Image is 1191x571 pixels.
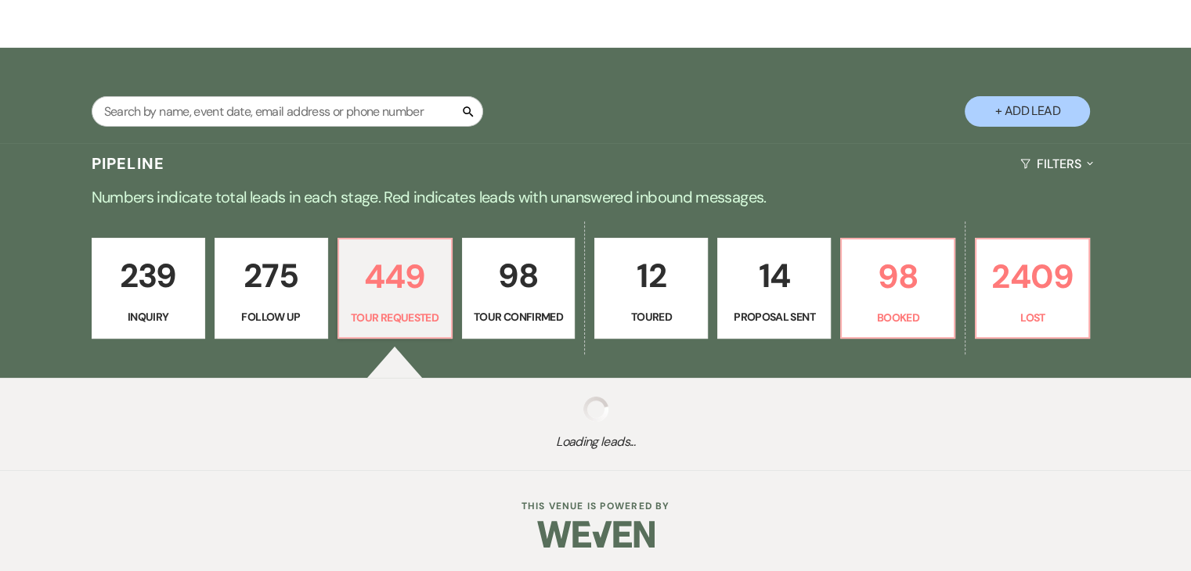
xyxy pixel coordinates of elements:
[583,397,608,422] img: loading spinner
[986,250,1079,303] p: 2409
[851,250,944,303] p: 98
[975,238,1090,339] a: 2409Lost
[472,250,565,302] p: 98
[472,308,565,325] p: Tour Confirmed
[92,153,165,174] h3: Pipeline
[1014,143,1099,185] button: Filters
[92,96,483,127] input: Search by name, event date, email address or phone number
[727,308,821,325] p: Proposal Sent
[851,309,944,326] p: Booked
[92,238,205,339] a: 239Inquiry
[717,238,831,339] a: 14Proposal Sent
[986,309,1079,326] p: Lost
[102,308,195,325] p: Inquiry
[594,238,708,339] a: 12Toured
[32,185,1160,210] p: Numbers indicate total leads in each stage. Red indicates leads with unanswered inbound messages.
[537,507,655,562] img: Weven Logo
[727,250,821,302] p: 14
[102,250,195,302] p: 239
[348,309,442,326] p: Tour Requested
[840,238,955,339] a: 98Booked
[348,250,442,303] p: 449
[225,308,318,325] p: Follow Up
[215,238,328,339] a: 275Follow Up
[605,308,698,325] p: Toured
[337,238,453,339] a: 449Tour Requested
[462,238,576,339] a: 98Tour Confirmed
[965,96,1090,127] button: + Add Lead
[60,433,1131,451] span: Loading leads...
[605,250,698,302] p: 12
[225,250,318,302] p: 275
